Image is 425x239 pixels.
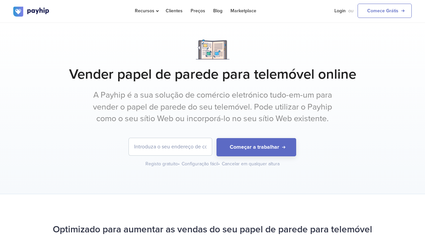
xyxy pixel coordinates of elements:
[13,221,412,238] h2: Optimizado para aumentar as vendas do seu papel de parede para telemóvel
[135,8,158,14] span: Recursos
[216,138,296,156] button: Começar a trabalhar
[145,161,180,167] div: Registo gratuito
[178,161,180,167] span: •
[222,161,280,167] div: Cancelar em qualquer altura
[129,138,212,155] input: Introduza o seu endereço de correio eletrónico
[218,161,220,167] span: •
[13,7,50,17] img: logo.svg
[196,40,229,59] img: Notebook.png
[182,161,220,167] div: Configuração fácil
[358,4,412,18] a: Comece Grátis
[88,89,337,125] p: A Payhip é a sua solução de comércio eletrónico tudo-em-um para vender o papel de parede do seu t...
[13,66,412,83] h1: Vender papel de parede para telemóvel online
